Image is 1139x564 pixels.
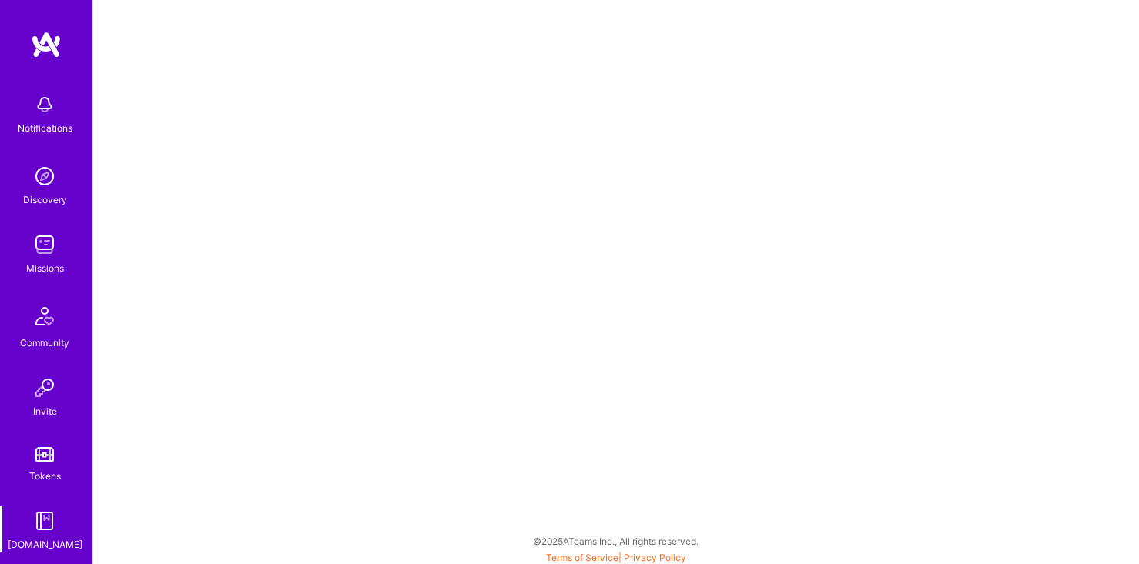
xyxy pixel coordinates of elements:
[26,298,63,335] img: Community
[29,468,61,484] div: Tokens
[624,552,686,563] a: Privacy Policy
[33,403,57,419] div: Invite
[8,536,82,552] div: [DOMAIN_NAME]
[31,31,62,58] img: logo
[29,161,60,192] img: discovery
[92,522,1139,560] div: © 2025 ATeams Inc., All rights reserved.
[29,372,60,403] img: Invite
[20,335,69,351] div: Community
[546,552,618,563] a: Terms of Service
[26,260,64,276] div: Missions
[29,506,60,536] img: guide book
[29,229,60,260] img: teamwork
[23,192,67,208] div: Discovery
[29,89,60,120] img: bell
[546,552,686,563] span: |
[18,120,72,136] div: Notifications
[35,447,54,462] img: tokens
